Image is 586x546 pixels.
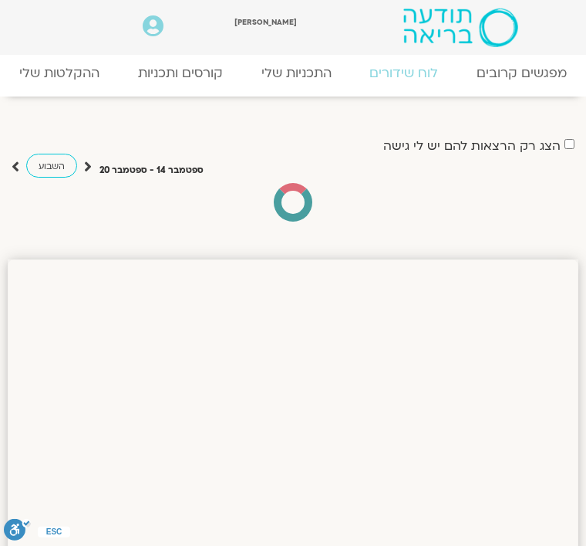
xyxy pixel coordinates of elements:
p: ספטמבר 14 - ספטמבר 20 [99,163,204,178]
span: השבוע [39,161,65,172]
a: התכניות שלי [242,57,351,89]
label: הצג רק הרצאות להם יש לי גישה [383,139,561,153]
span: [PERSON_NAME] [234,17,297,27]
a: לוח שידורים [350,57,457,89]
a: מפגשים קרובים [457,57,586,89]
a: השבוע [26,154,77,178]
a: קורסים ותכניות [119,57,242,89]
